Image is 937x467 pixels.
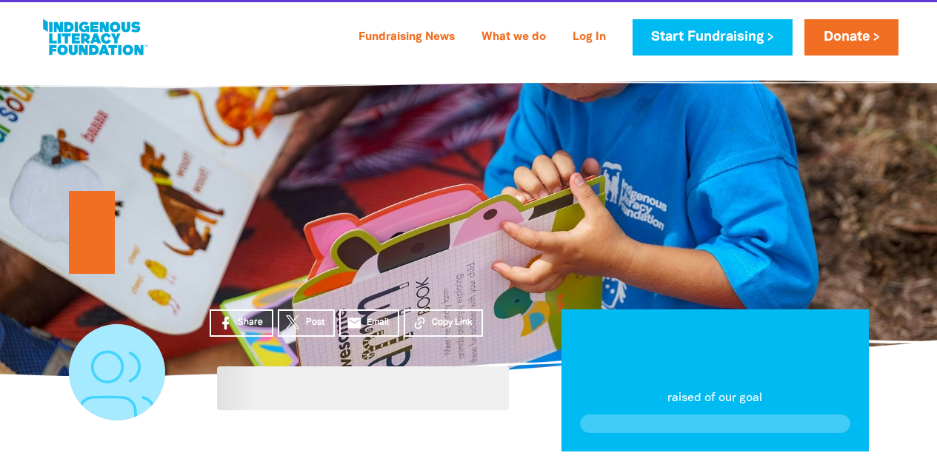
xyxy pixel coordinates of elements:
[367,316,389,329] span: Email
[210,309,273,337] a: Share
[350,26,464,50] a: Fundraising News
[339,309,400,337] a: emailEmail
[473,26,555,50] a: What we do
[633,19,793,56] a: Start Fundraising
[347,315,362,331] i: email
[306,316,324,329] span: Post
[238,316,263,329] span: Share
[580,389,850,407] p: raised of our goal
[564,26,615,50] a: Log In
[278,309,335,337] a: Post
[432,316,473,329] span: Copy Link
[804,19,898,56] a: Donate
[404,309,483,337] button: Copy Link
